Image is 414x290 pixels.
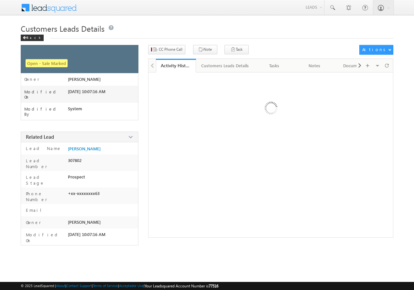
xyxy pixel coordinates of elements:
[119,284,144,288] a: Acceptable Use
[24,207,47,213] label: Email
[21,283,218,289] span: © 2025 LeadSquared | | | | |
[24,174,65,186] label: Lead Stage
[68,174,85,179] span: Prospect
[24,232,65,243] label: Modified On
[295,59,335,72] a: Notes
[359,45,393,55] button: Actions
[21,23,104,34] span: Customers Leads Details
[68,232,105,237] span: [DATE] 10:07:16 AM
[209,284,218,288] span: 77516
[224,45,249,54] button: Task
[24,158,65,169] label: Lead Number
[201,62,249,70] div: Customers Leads Details
[68,146,101,151] a: [PERSON_NAME]
[159,47,182,52] span: CC Phone Call
[24,191,65,202] label: Phone Number
[335,59,375,72] a: Documents
[26,134,54,140] span: Related Lead
[196,59,255,72] a: Customers Leads Details
[24,145,61,151] label: Lead Name
[300,62,329,70] div: Notes
[26,59,68,67] span: Open - Sale Marked
[148,45,185,54] button: CC Phone Call
[68,89,105,94] span: [DATE] 10:07:16 AM
[68,106,82,111] span: System
[362,47,388,52] div: Actions
[193,45,217,54] button: Note
[156,59,196,72] a: Activity History
[260,62,289,70] div: Tasks
[255,59,295,72] a: Tasks
[24,106,68,117] label: Modified By
[68,158,82,163] span: 307802
[68,191,100,196] span: +xx-xxxxxxxx63
[93,284,118,288] a: Terms of Service
[24,77,39,82] label: Owner
[66,284,92,288] a: Contact Support
[145,284,218,288] span: Your Leadsquared Account Number is
[68,220,101,225] span: [PERSON_NAME]
[56,284,65,288] a: About
[24,220,41,225] label: Owner
[237,76,304,143] img: Loading ...
[68,77,101,82] span: [PERSON_NAME]
[156,59,196,72] li: Activity History
[340,62,369,70] div: Documents
[21,35,44,41] div: Back
[24,89,68,100] label: Modified On
[161,62,191,69] div: Activity History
